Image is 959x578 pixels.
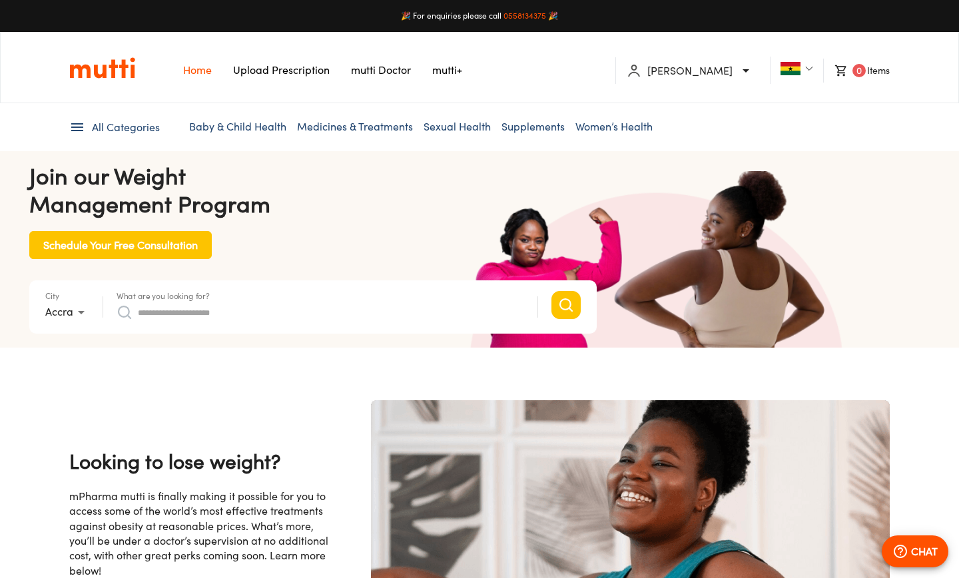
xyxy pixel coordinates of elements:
[69,57,135,79] a: Link on the logo navigates to HomePage
[189,120,286,133] a: Baby & Child Health
[45,302,89,323] div: Accra
[69,489,334,578] div: mPharma mutti is finally making it possible for you to access some of the world’s most effective ...
[882,535,948,567] button: CHAT
[575,120,653,133] a: Women’s Health
[297,120,413,133] a: Medicines & Treatments
[781,62,800,75] img: Ghana
[69,57,135,79] img: Logo
[351,63,411,77] a: Navigates to mutti doctor website
[69,447,334,475] h4: Looking to lose weight?
[233,63,330,77] a: Navigates to Prescription Upload Page
[823,59,890,83] li: Items
[183,63,212,77] a: Navigates to Home Page
[117,292,210,300] label: What are you looking for?
[43,236,198,254] span: Schedule Your Free Consultation
[45,292,59,300] label: City
[503,11,546,21] a: 0558134375
[29,162,597,218] h4: Join our Weight Management Program
[911,543,938,559] p: CHAT
[29,231,212,259] button: Schedule Your Free Consultation
[92,120,160,135] span: All Categories
[805,65,813,73] img: Dropdown
[432,63,462,77] a: Navigates to mutti+ page
[852,64,866,77] span: 0
[424,120,491,133] a: Sexual Health
[551,291,581,319] button: Search
[29,238,212,249] a: Schedule Your Free Consultation
[647,63,733,79] p: [PERSON_NAME]
[501,120,565,133] a: Supplements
